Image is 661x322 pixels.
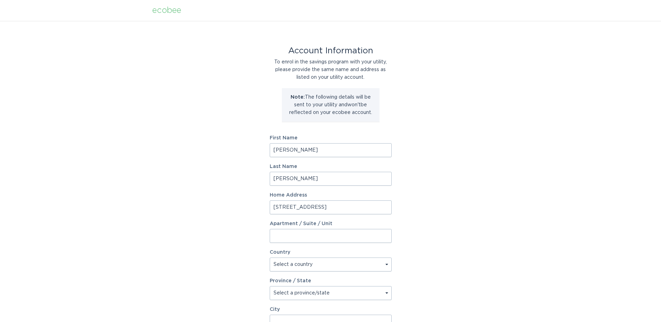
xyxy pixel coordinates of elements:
[270,47,392,55] div: Account Information
[152,7,181,14] div: ecobee
[270,307,392,312] label: City
[291,95,305,100] strong: Note:
[270,250,290,255] label: Country
[270,58,392,81] div: To enrol in the savings program with your utility, please provide the same name and address as li...
[270,136,392,140] label: First Name
[287,93,374,116] p: The following details will be sent to your utility and won't be reflected on your ecobee account.
[270,164,392,169] label: Last Name
[270,193,392,198] label: Home Address
[270,221,392,226] label: Apartment / Suite / Unit
[270,278,311,283] label: Province / State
